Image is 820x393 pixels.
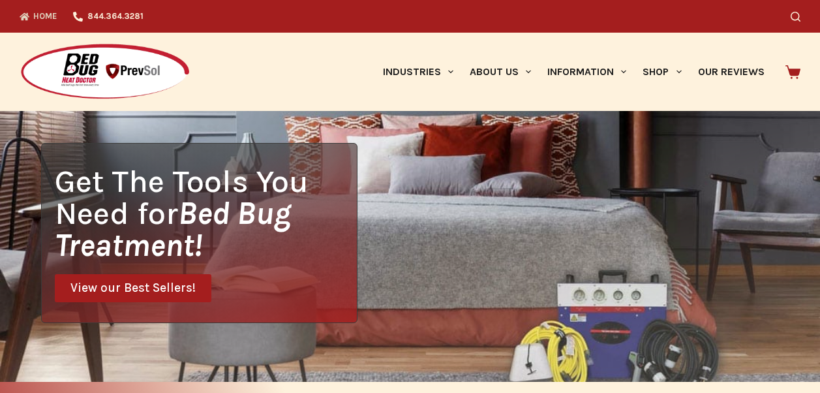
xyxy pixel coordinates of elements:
[374,33,461,111] a: Industries
[55,274,211,302] a: View our Best Sellers!
[55,195,291,264] i: Bed Bug Treatment!
[791,12,800,22] button: Search
[70,282,196,294] span: View our Best Sellers!
[690,33,772,111] a: Our Reviews
[20,43,190,101] img: Prevsol/Bed Bug Heat Doctor
[461,33,539,111] a: About Us
[539,33,635,111] a: Information
[374,33,772,111] nav: Primary
[635,33,690,111] a: Shop
[55,165,357,261] h1: Get The Tools You Need for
